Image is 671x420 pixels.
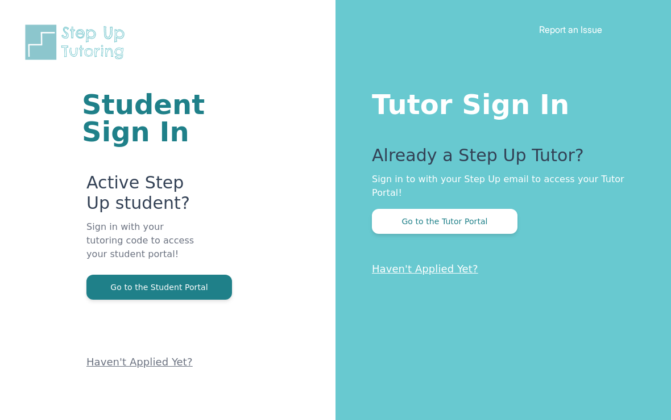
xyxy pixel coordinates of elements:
[23,23,132,62] img: Step Up Tutoring horizontal logo
[372,173,626,200] p: Sign in to with your Step Up email to access your Tutor Portal!
[86,282,232,292] a: Go to the Student Portal
[372,86,626,118] h1: Tutor Sign In
[86,173,199,220] p: Active Step Up student?
[372,263,478,275] a: Haven't Applied Yet?
[539,24,602,35] a: Report an Issue
[372,209,517,234] button: Go to the Tutor Portal
[372,145,626,173] p: Already a Step Up Tutor?
[372,216,517,226] a: Go to the Tutor Portal
[86,275,232,300] button: Go to the Student Portal
[86,220,199,275] p: Sign in with your tutoring code to access your student portal!
[86,356,193,368] a: Haven't Applied Yet?
[82,91,199,145] h1: Student Sign In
